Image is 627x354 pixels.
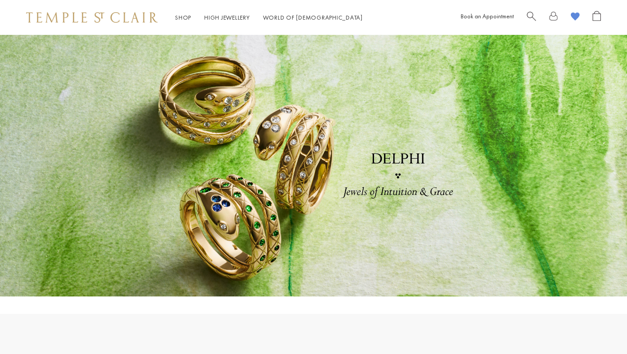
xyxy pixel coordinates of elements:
[175,14,191,21] a: ShopShop
[593,11,601,24] a: Open Shopping Bag
[527,11,536,24] a: Search
[461,12,514,20] a: Book an Appointment
[175,12,363,23] nav: Main navigation
[26,12,158,23] img: Temple St. Clair
[263,14,363,21] a: World of [DEMOGRAPHIC_DATA]World of [DEMOGRAPHIC_DATA]
[204,14,250,21] a: High JewelleryHigh Jewellery
[571,11,580,24] a: View Wishlist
